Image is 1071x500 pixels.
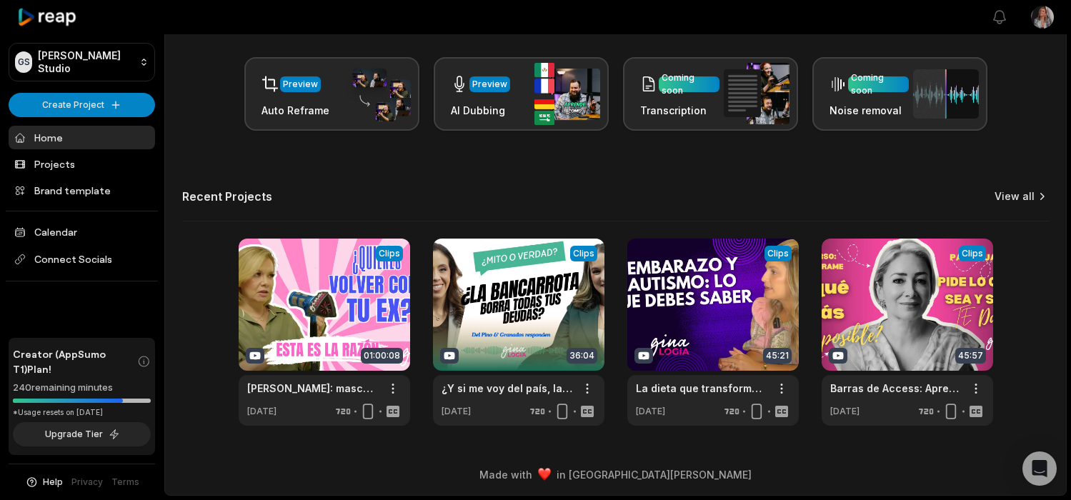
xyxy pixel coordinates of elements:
div: Open Intercom Messenger [1022,451,1057,486]
button: Help [25,476,63,489]
a: Terms [111,476,139,489]
a: Calendar [9,220,155,244]
a: ¿Y si me voy del país, las deudas desaparecen? - [PERSON_NAME] & [PERSON_NAME] Law Firm explican ... [442,381,573,396]
div: Coming soon [851,71,906,97]
a: Barras de Access: Aprende a Pedir y Recibir del Universo con [PERSON_NAME] famosa por LCDLF México [830,381,962,396]
div: Coming soon [662,71,717,97]
img: heart emoji [538,468,551,481]
a: Privacy [71,476,103,489]
a: Projects [9,152,155,176]
h3: AI Dubbing [451,103,510,118]
div: Preview [283,78,318,91]
a: [PERSON_NAME]: masculinidad, mujeres ALFA y por qué vuelves con tu ex [DATE] 22:01 [247,381,379,396]
span: Connect Socials [9,246,155,272]
h3: Auto Reframe [261,103,329,118]
div: Preview [472,78,507,91]
img: ai_dubbing.png [534,63,600,125]
img: noise_removal.png [913,69,979,119]
a: La dieta que transformó la vida de mi hija autista - Lo que nadie te dijo de la vacunas [636,381,767,396]
img: transcription.png [724,63,789,124]
button: Upgrade Tier [13,422,151,446]
div: GS [15,51,32,73]
h2: Recent Projects [182,189,272,204]
h3: Transcription [640,103,719,118]
h3: Noise removal [830,103,909,118]
span: Creator (AppSumo T1) Plan! [13,346,137,376]
a: View all [995,189,1035,204]
img: auto_reframe.png [345,66,411,122]
div: *Usage resets on [DATE] [13,407,151,418]
button: Create Project [9,93,155,117]
div: Made with in [GEOGRAPHIC_DATA][PERSON_NAME] [178,467,1053,482]
a: Home [9,126,155,149]
p: [PERSON_NAME] Studio [38,49,134,75]
span: Help [43,476,63,489]
a: Brand template [9,179,155,202]
div: 240 remaining minutes [13,381,151,395]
